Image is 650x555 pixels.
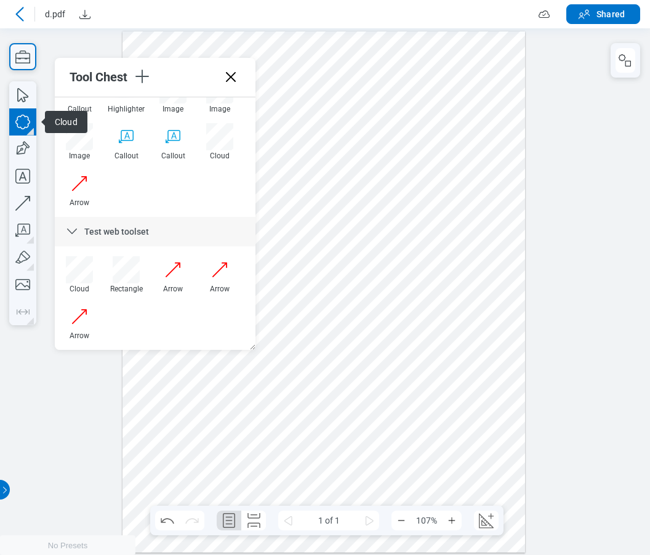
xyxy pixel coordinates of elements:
span: d.pdf [45,8,65,20]
div: Image [61,152,98,160]
span: 1 of 1 [298,511,359,530]
div: Test web toolset [55,217,255,246]
div: Arrow [154,285,191,293]
button: Zoom In [442,511,462,530]
div: Image [154,105,191,113]
button: Redo [180,511,204,530]
button: Undo [155,511,180,530]
div: Cloud [61,285,98,293]
div: Callout [108,152,145,160]
div: Highlighter [108,105,145,113]
div: Arrow [61,331,98,340]
div: Rectangle [108,285,145,293]
div: Callout [154,152,191,160]
div: Arrow [201,285,238,293]
div: Image [201,105,238,113]
div: Cloud [201,152,238,160]
div: Tool Chest [70,70,132,84]
button: Shared [566,4,640,24]
span: 107% [411,511,442,530]
button: Zoom Out [391,511,411,530]
button: Single Page Layout [217,511,241,530]
span: Shared [596,8,625,20]
button: Download [75,4,95,24]
button: Continuous Page Layout [241,511,266,530]
div: Callout [61,105,98,113]
div: Arrow [61,198,98,207]
button: Create Scale [474,511,499,530]
span: Test web toolset [84,227,149,237]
